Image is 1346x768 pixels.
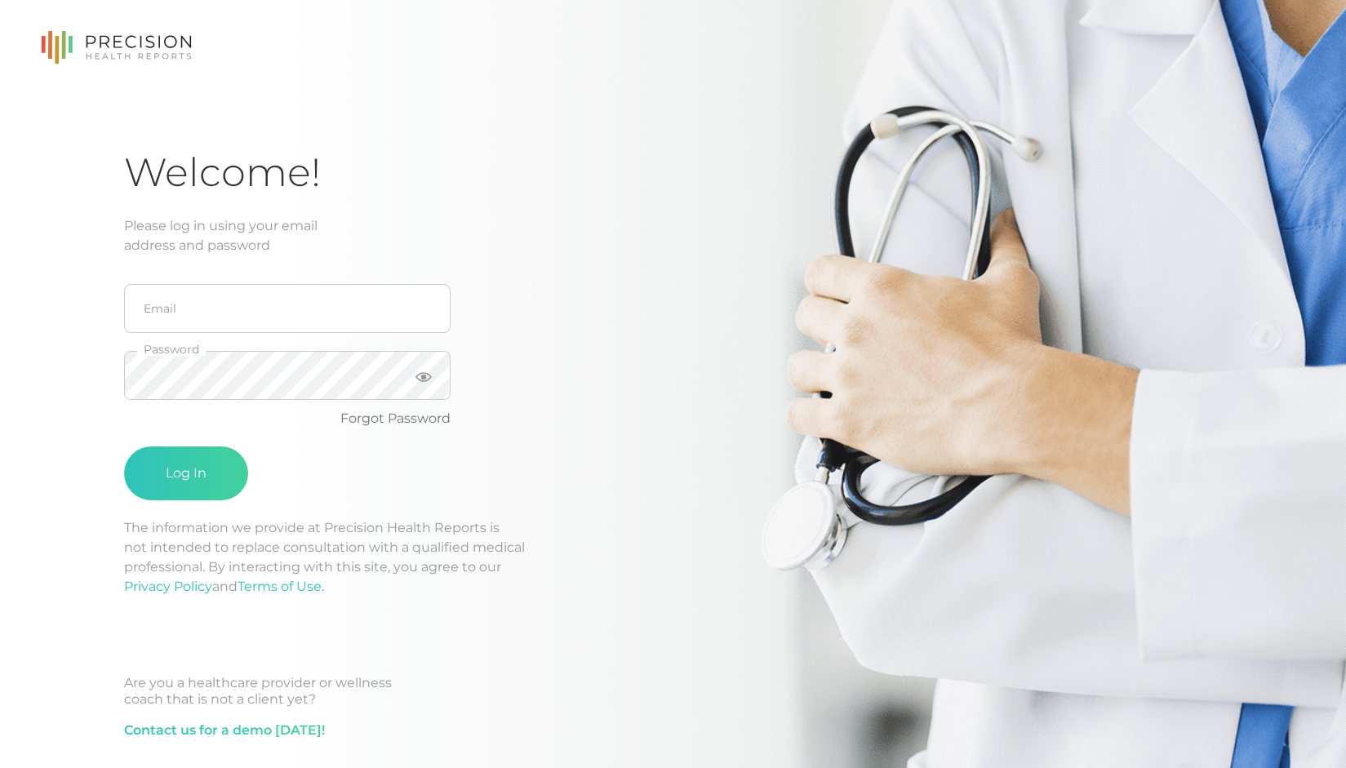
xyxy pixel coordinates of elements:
[124,149,1222,197] h1: Welcome!
[124,216,1222,255] div: Please log in using your email address and password
[124,675,1222,708] div: Are you a healthcare provider or wellness coach that is not a client yet?
[124,446,248,500] button: Log In
[124,284,451,333] input: Email
[340,411,451,426] a: Forgot Password
[124,518,1222,597] p: The information we provide at Precision Health Reports is not intended to replace consultation wi...
[238,579,324,594] a: Terms of Use.
[124,721,325,740] a: Contact us for a demo [DATE]!
[124,579,212,594] a: Privacy Policy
